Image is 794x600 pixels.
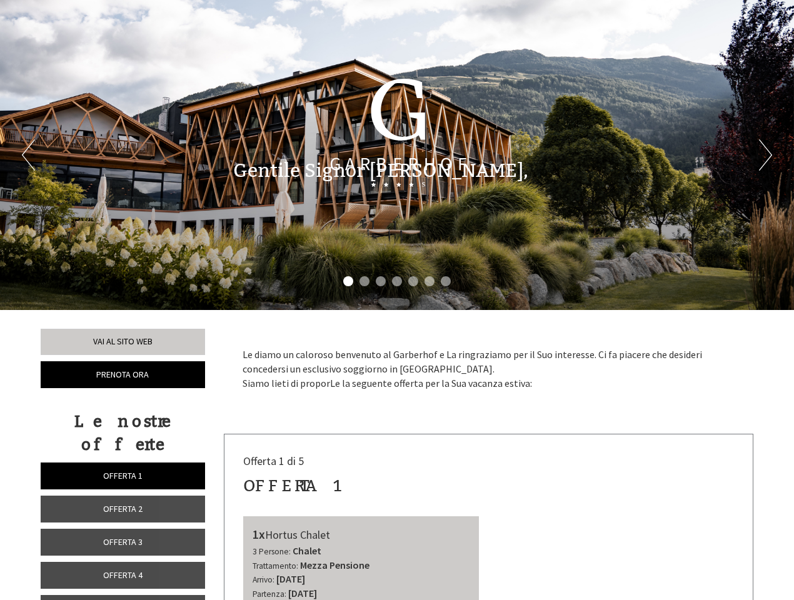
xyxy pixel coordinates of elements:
[103,470,143,481] span: Offerta 1
[233,161,528,181] h1: Gentile Signor [PERSON_NAME],
[253,546,291,557] small: 3 Persone:
[103,569,143,581] span: Offerta 4
[253,526,265,542] b: 1x
[41,410,205,456] div: Le nostre offerte
[276,572,305,585] b: [DATE]
[300,559,369,571] b: Mezza Pensione
[253,561,298,571] small: Trattamento:
[253,526,470,544] div: Hortus Chalet
[103,536,143,547] span: Offerta 3
[253,589,286,599] small: Partenza:
[41,361,205,388] a: Prenota ora
[243,474,344,497] div: Offerta 1
[103,503,143,514] span: Offerta 2
[288,587,317,599] b: [DATE]
[253,574,274,585] small: Arrivo:
[243,454,304,468] span: Offerta 1 di 5
[293,544,321,557] b: Chalet
[41,329,205,355] a: Vai al sito web
[243,347,735,391] p: Le diamo un caloroso benvenuto al Garberhof e La ringraziamo per il Suo interesse. Ci fa piacere ...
